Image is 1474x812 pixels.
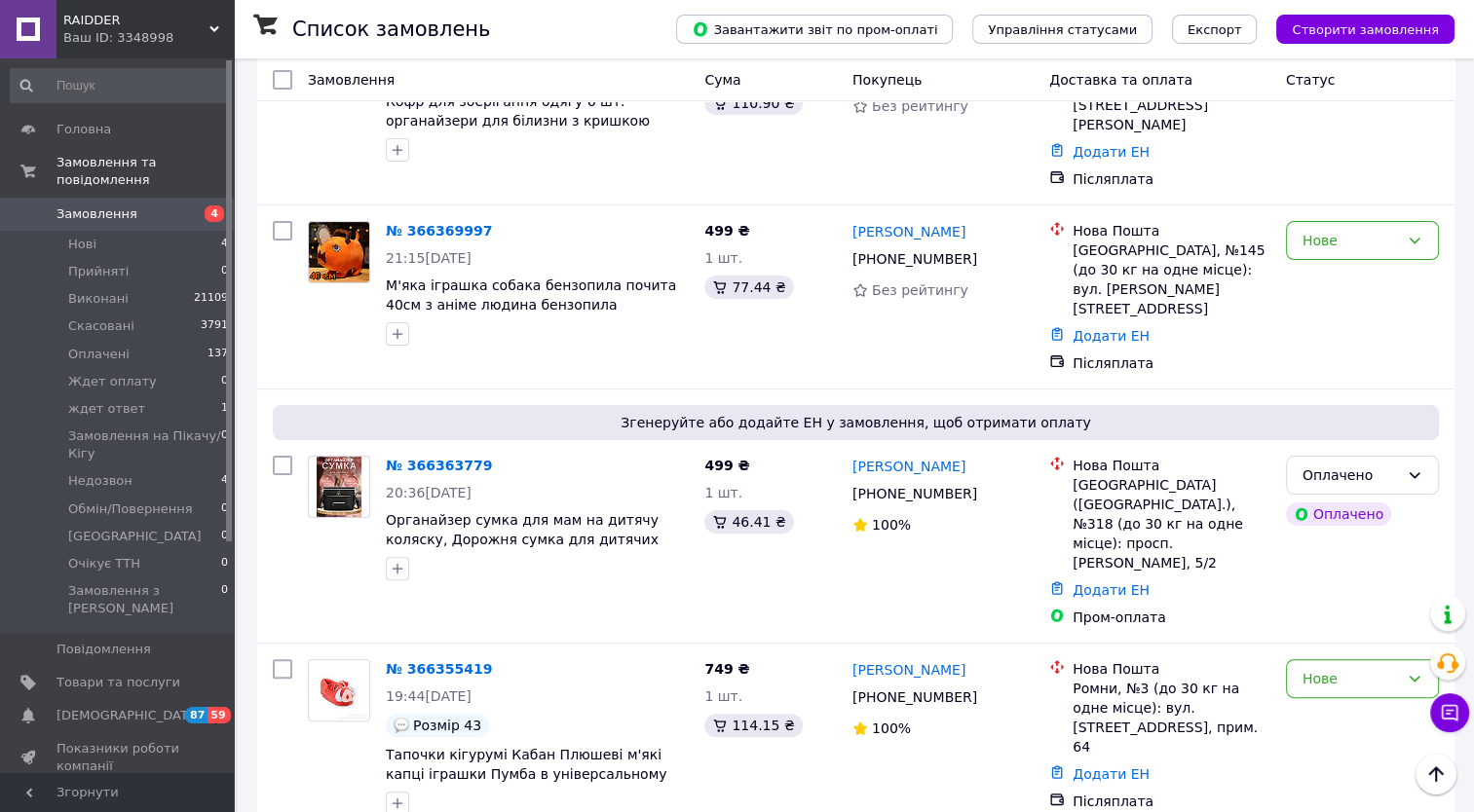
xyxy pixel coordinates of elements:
span: Завантажити звіт по пром-оплаті [692,20,937,38]
span: Повідомлення [57,641,151,658]
div: Нове [1303,668,1399,689]
span: Прийняті [68,263,129,280]
span: 1 шт. [704,688,742,704]
span: Cума [704,72,740,88]
div: Нова Пошта [1073,659,1270,679]
a: № 366363779 [386,458,492,473]
a: Фото товару [308,221,370,283]
span: Без рейтингу [872,98,968,114]
button: Управління статусами [972,15,1153,44]
div: 114.15 ₴ [704,714,802,737]
input: Пошук [10,68,230,103]
span: 1 шт. [704,485,742,500]
span: Замовлення [308,72,395,88]
span: 59 [208,707,230,723]
span: Ждет оплату [68,373,157,390]
span: RAIDDER [63,12,209,29]
span: Доставка та оплата [1049,72,1192,88]
span: Управління статусами [988,22,1137,37]
span: Розмір 43 [413,718,481,733]
div: Нова Пошта [1073,456,1270,475]
button: Створити замовлення [1276,15,1455,44]
span: Замовлення [57,205,137,223]
a: [PERSON_NAME] [852,660,965,680]
span: Експорт [1188,22,1242,37]
a: Тапочки кігурумі Кабан Плюшеві м'які капці іграшки Пумба в універсальному розмірі 35-43 Червоний ... [386,747,666,801]
span: 0 [221,528,228,545]
span: 1 шт. [704,250,742,266]
span: 21109 [194,290,228,308]
span: 0 [221,263,228,280]
span: 0 [221,555,228,572]
span: 19:44[DATE] [386,688,472,704]
a: Кофр для зберігання одягу 6 шт. органайзери для білизни з кришкою 60*40*35 см (60002) [386,93,650,148]
span: Статус [1286,72,1336,88]
span: [DEMOGRAPHIC_DATA] [57,707,201,724]
span: Товари та послуги [57,674,180,691]
span: 100% [872,517,911,533]
a: Додати ЕН [1073,766,1150,782]
span: Замовлення на Пікачу/Кігу [68,427,221,462]
span: 21:15[DATE] [386,250,472,266]
a: Фото товару [308,456,370,518]
div: Післяплата [1073,792,1270,811]
button: Завантажити звіт по пром-оплаті [676,15,953,44]
div: [GEOGRAPHIC_DATA], №145 (до 30 кг на одне місце): вул. [PERSON_NAME][STREET_ADDRESS] [1073,240,1270,318]
a: [PERSON_NAME] [852,222,965,241]
span: Обмін/Повернення [68,500,193,518]
span: 100% [872,720,911,736]
div: 46.41 ₴ [704,510,793,534]
div: Ромни, №3 (до 30 кг на одне місце): вул. [STREET_ADDRESS], прим. 64 [1073,679,1270,757]
span: Покупець [852,72,922,88]
span: Скасовані [68,317,134,335]
span: 749 ₴ [704,661,749,677]
div: Нове [1303,230,1399,251]
img: :speech_balloon: [394,718,409,733]
span: Оплачені [68,346,130,363]
span: ждет ответ [68,400,145,418]
div: [PHONE_NUMBER] [849,683,981,711]
img: Фото товару [309,660,369,720]
span: Замовлення та повідомлення [57,154,234,189]
div: 77.44 ₴ [704,276,793,299]
div: [PHONE_NUMBER] [849,245,981,273]
span: [GEOGRAPHIC_DATA] [68,528,202,545]
span: 1 [221,400,228,418]
span: 4 [221,236,228,253]
a: № 366369997 [386,223,492,239]
a: [PERSON_NAME] [852,457,965,476]
button: Чат з покупцем [1430,693,1469,732]
div: Післяплата [1073,169,1270,189]
span: 4 [221,472,228,490]
span: Виконані [68,290,129,308]
span: Головна [57,121,111,138]
div: [PHONE_NUMBER] [849,480,981,507]
span: 20:36[DATE] [386,485,472,500]
a: Додати ЕН [1073,144,1150,160]
a: Додати ЕН [1073,582,1150,598]
span: 87 [185,707,208,723]
span: 3791 [201,317,228,335]
span: Без рейтингу [872,282,968,298]
span: Замовлення з [PERSON_NAME] [68,582,221,617]
span: М'яка іграшка собака бензопила почита 40см з аніме людина бензопила [386,277,676,313]
div: Пром-оплата [1073,608,1270,627]
span: Очікує ТТН [68,555,140,572]
div: Ваш ID: 3348998 [63,29,234,47]
div: [GEOGRAPHIC_DATA] ([GEOGRAPHIC_DATA].), №318 (до 30 кг на одне місце): просп. [PERSON_NAME], 5/2 [1073,475,1270,572]
a: № 366355419 [386,661,492,677]
button: Наверх [1416,754,1456,794]
span: Згенеруйте або додайте ЕН у замовлення, щоб отримати оплату [281,413,1431,432]
span: Нові [68,236,96,253]
div: Оплачено [1286,502,1391,526]
span: 499 ₴ [704,458,749,473]
span: 137 [208,346,228,363]
a: Органайзер сумка для мам на дитячу коляску, Дорожня сумка для дитячих речей на ручку коляски (4126) [386,512,659,567]
div: 110.90 ₴ [704,92,802,115]
span: 0 [221,582,228,617]
a: Створити замовлення [1257,20,1455,36]
span: Недозвон [68,472,132,490]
